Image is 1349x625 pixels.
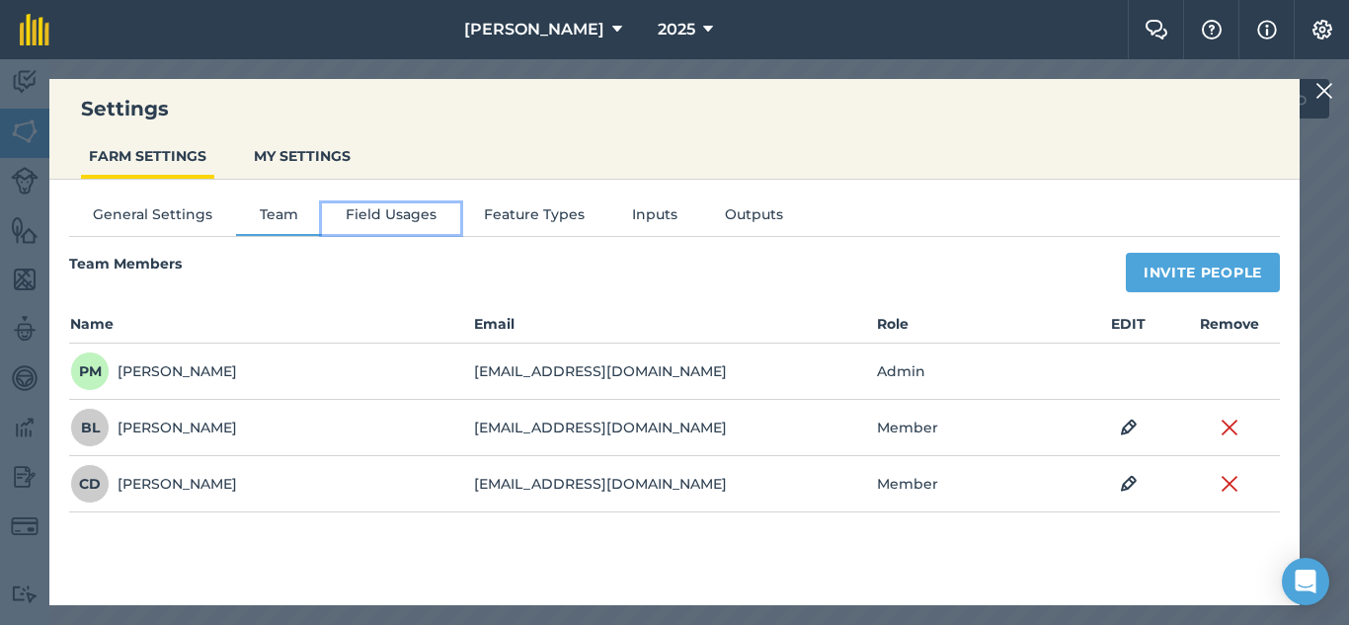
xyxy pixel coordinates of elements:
img: fieldmargin Logo [20,14,49,45]
img: svg+xml;base64,PHN2ZyB4bWxucz0iaHR0cDovL3d3dy53My5vcmcvMjAwMC9zdmciIHdpZHRoPSIyMiIgaGVpZ2h0PSIzMC... [1221,472,1238,496]
button: Field Usages [322,203,460,233]
span: BL [70,408,110,447]
td: [EMAIL_ADDRESS][DOMAIN_NAME] [473,400,877,456]
button: General Settings [69,203,236,233]
div: [PERSON_NAME] [70,352,237,391]
td: [EMAIL_ADDRESS][DOMAIN_NAME] [473,456,877,512]
img: A question mark icon [1200,20,1224,39]
td: Member [876,456,1077,512]
button: Feature Types [460,203,608,233]
img: svg+xml;base64,PHN2ZyB4bWxucz0iaHR0cDovL3d3dy53My5vcmcvMjAwMC9zdmciIHdpZHRoPSIyMiIgaGVpZ2h0PSIzMC... [1221,416,1238,439]
button: Outputs [701,203,807,233]
button: Inputs [608,203,701,233]
td: Admin [876,344,1077,400]
th: Name [69,312,473,344]
th: Email [473,312,877,344]
div: [PERSON_NAME] [70,408,237,447]
button: Team [236,203,322,233]
div: [PERSON_NAME] [70,464,237,504]
img: Two speech bubbles overlapping with the left bubble in the forefront [1145,20,1168,39]
span: PM [70,352,110,391]
td: Member [876,400,1077,456]
h3: Settings [49,95,1300,122]
button: MY SETTINGS [246,137,358,175]
div: Open Intercom Messenger [1282,558,1329,605]
button: Invite People [1126,253,1280,292]
img: svg+xml;base64,PHN2ZyB4bWxucz0iaHR0cDovL3d3dy53My5vcmcvMjAwMC9zdmciIHdpZHRoPSIxOCIgaGVpZ2h0PSIyNC... [1120,472,1138,496]
h4: Team Members [69,253,182,282]
img: A cog icon [1310,20,1334,39]
button: FARM SETTINGS [81,137,214,175]
span: CD [70,464,110,504]
th: Role [876,312,1077,344]
img: svg+xml;base64,PHN2ZyB4bWxucz0iaHR0cDovL3d3dy53My5vcmcvMjAwMC9zdmciIHdpZHRoPSIxNyIgaGVpZ2h0PSIxNy... [1257,18,1277,41]
img: svg+xml;base64,PHN2ZyB4bWxucz0iaHR0cDovL3d3dy53My5vcmcvMjAwMC9zdmciIHdpZHRoPSIyMiIgaGVpZ2h0PSIzMC... [1315,79,1333,103]
span: 2025 [658,18,695,41]
td: [EMAIL_ADDRESS][DOMAIN_NAME] [473,344,877,400]
th: Remove [1179,312,1280,344]
th: EDIT [1078,312,1179,344]
img: svg+xml;base64,PHN2ZyB4bWxucz0iaHR0cDovL3d3dy53My5vcmcvMjAwMC9zdmciIHdpZHRoPSIxOCIgaGVpZ2h0PSIyNC... [1120,416,1138,439]
span: [PERSON_NAME] [464,18,604,41]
